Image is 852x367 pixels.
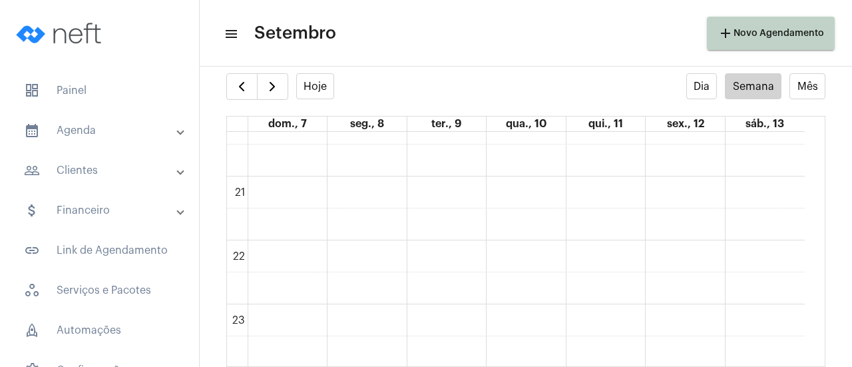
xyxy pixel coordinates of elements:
button: Novo Agendamento [707,17,835,50]
button: Mês [789,73,825,99]
mat-icon: add [718,25,734,41]
span: Serviços e Pacotes [13,274,186,306]
mat-expansion-panel-header: sidenav iconFinanceiro [8,194,199,226]
mat-expansion-panel-header: sidenav iconAgenda [8,115,199,147]
a: 8 de setembro de 2025 [347,117,387,131]
mat-icon: sidenav icon [24,123,40,139]
button: Semana [725,73,781,99]
mat-icon: sidenav icon [24,163,40,179]
span: Novo Agendamento [718,29,824,38]
button: Dia [686,73,718,99]
span: Link de Agendamento [13,234,186,266]
mat-icon: sidenav icon [24,202,40,218]
a: 10 de setembro de 2025 [503,117,549,131]
a: 13 de setembro de 2025 [743,117,787,131]
span: Automações [13,314,186,346]
button: Semana Anterior [226,73,258,100]
div: 21 [232,186,248,198]
a: 7 de setembro de 2025 [266,117,310,131]
mat-expansion-panel-header: sidenav iconClientes [8,155,199,186]
a: 11 de setembro de 2025 [586,117,626,131]
button: Hoje [296,73,335,99]
mat-icon: sidenav icon [224,26,237,42]
span: sidenav icon [24,282,40,298]
a: 12 de setembro de 2025 [664,117,707,131]
mat-icon: sidenav icon [24,242,40,258]
mat-panel-title: Agenda [24,123,178,139]
mat-panel-title: Clientes [24,163,178,179]
span: Setembro [254,23,336,44]
span: Painel [13,75,186,107]
mat-panel-title: Financeiro [24,202,178,218]
span: sidenav icon [24,322,40,338]
span: sidenav icon [24,83,40,99]
div: 23 [230,314,248,326]
div: 22 [230,250,248,262]
a: 9 de setembro de 2025 [429,117,464,131]
img: logo-neft-novo-2.png [11,7,110,60]
button: Próximo Semana [257,73,288,100]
